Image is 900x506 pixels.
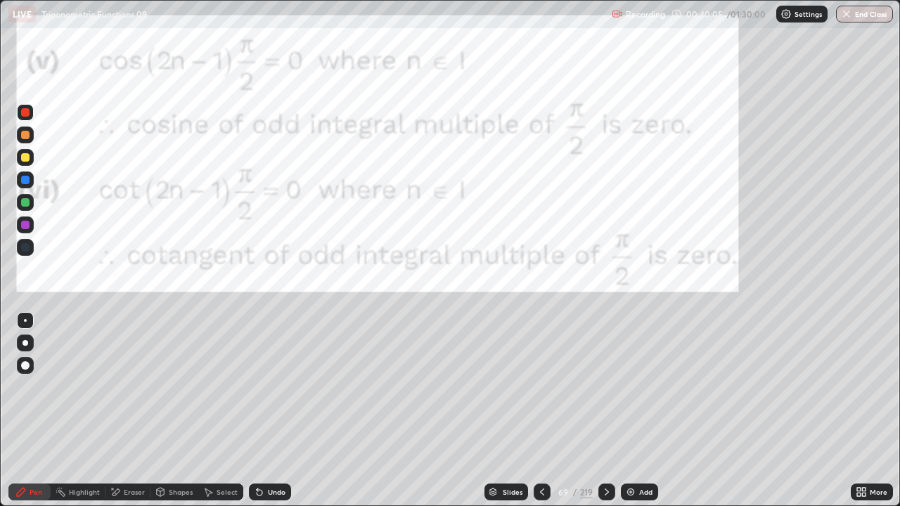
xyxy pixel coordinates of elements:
[639,488,652,495] div: Add
[217,488,238,495] div: Select
[30,488,42,495] div: Pen
[841,8,852,20] img: end-class-cross
[836,6,893,22] button: End Class
[580,486,593,498] div: 219
[41,8,147,20] p: Trigonometric Functions 09
[268,488,285,495] div: Undo
[13,8,32,20] p: LIVE
[625,486,636,498] img: add-slide-button
[612,8,623,20] img: recording.375f2c34.svg
[169,488,193,495] div: Shapes
[795,11,822,18] p: Settings
[870,488,887,495] div: More
[503,488,522,495] div: Slides
[69,488,100,495] div: Highlight
[780,8,792,20] img: class-settings-icons
[626,9,665,20] p: Recording
[573,488,577,496] div: /
[124,488,145,495] div: Eraser
[556,488,570,496] div: 69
